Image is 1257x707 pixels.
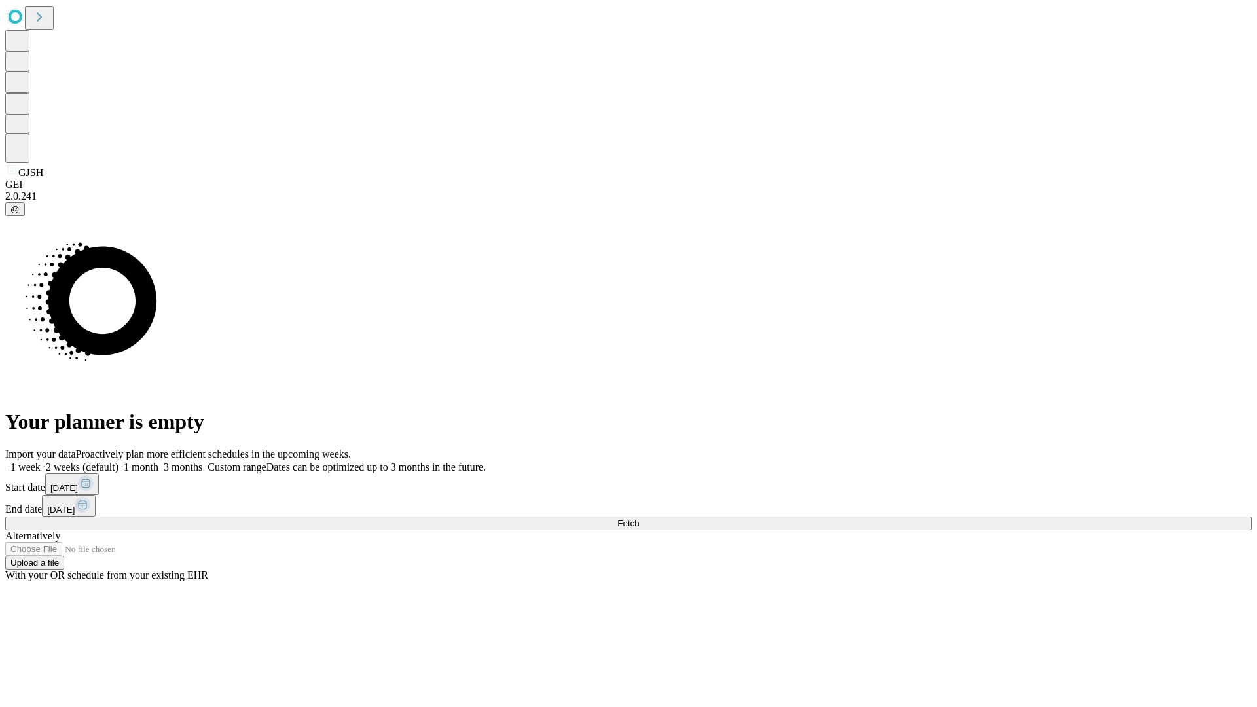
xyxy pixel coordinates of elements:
button: Fetch [5,517,1252,530]
span: 3 months [164,462,202,473]
span: Custom range [208,462,266,473]
span: GJSH [18,167,43,178]
div: 2.0.241 [5,190,1252,202]
span: Dates can be optimized up to 3 months in the future. [266,462,486,473]
span: Proactively plan more efficient schedules in the upcoming weeks. [76,448,351,460]
span: With your OR schedule from your existing EHR [5,570,208,581]
h1: Your planner is empty [5,410,1252,434]
span: 2 weeks (default) [46,462,118,473]
span: [DATE] [50,483,78,493]
span: @ [10,204,20,214]
button: @ [5,202,25,216]
div: End date [5,495,1252,517]
button: [DATE] [45,473,99,495]
button: [DATE] [42,495,96,517]
span: 1 week [10,462,41,473]
span: Import your data [5,448,76,460]
span: Alternatively [5,530,60,541]
div: Start date [5,473,1252,495]
span: [DATE] [47,505,75,515]
div: GEI [5,179,1252,190]
span: Fetch [617,518,639,528]
span: 1 month [124,462,158,473]
button: Upload a file [5,556,64,570]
